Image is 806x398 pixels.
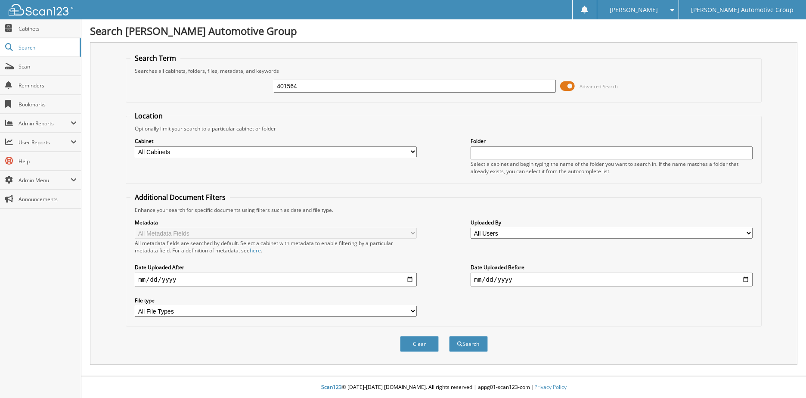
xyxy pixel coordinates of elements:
a: Privacy Policy [534,383,567,391]
span: User Reports [19,139,71,146]
span: Advanced Search [580,83,618,90]
span: Help [19,158,77,165]
span: Search [19,44,75,51]
label: Folder [471,137,753,145]
iframe: Chat Widget [763,357,806,398]
button: Search [449,336,488,352]
div: All metadata fields are searched by default. Select a cabinet with metadata to enable filtering b... [135,239,417,254]
div: © [DATE]-[DATE] [DOMAIN_NAME]. All rights reserved | appg01-scan123-com | [81,377,806,398]
span: Scan123 [321,383,342,391]
span: Bookmarks [19,101,77,108]
div: Select a cabinet and begin typing the name of the folder you want to search in. If the name match... [471,160,753,175]
div: Optionally limit your search to a particular cabinet or folder [130,125,757,132]
a: here [250,247,261,254]
span: Reminders [19,82,77,89]
label: Date Uploaded Before [471,264,753,271]
button: Clear [400,336,439,352]
input: end [471,273,753,286]
label: Metadata [135,219,417,226]
span: Cabinets [19,25,77,32]
legend: Search Term [130,53,180,63]
div: Searches all cabinets, folders, files, metadata, and keywords [130,67,757,75]
span: [PERSON_NAME] Automotive Group [691,7,794,12]
legend: Additional Document Filters [130,193,230,202]
img: scan123-logo-white.svg [9,4,73,16]
legend: Location [130,111,167,121]
h1: Search [PERSON_NAME] Automotive Group [90,24,797,38]
input: start [135,273,417,286]
label: Cabinet [135,137,417,145]
span: Announcements [19,196,77,203]
label: Uploaded By [471,219,753,226]
span: Admin Reports [19,120,71,127]
label: Date Uploaded After [135,264,417,271]
label: File type [135,297,417,304]
div: Enhance your search for specific documents using filters such as date and file type. [130,206,757,214]
span: [PERSON_NAME] [610,7,658,12]
span: Admin Menu [19,177,71,184]
span: Scan [19,63,77,70]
